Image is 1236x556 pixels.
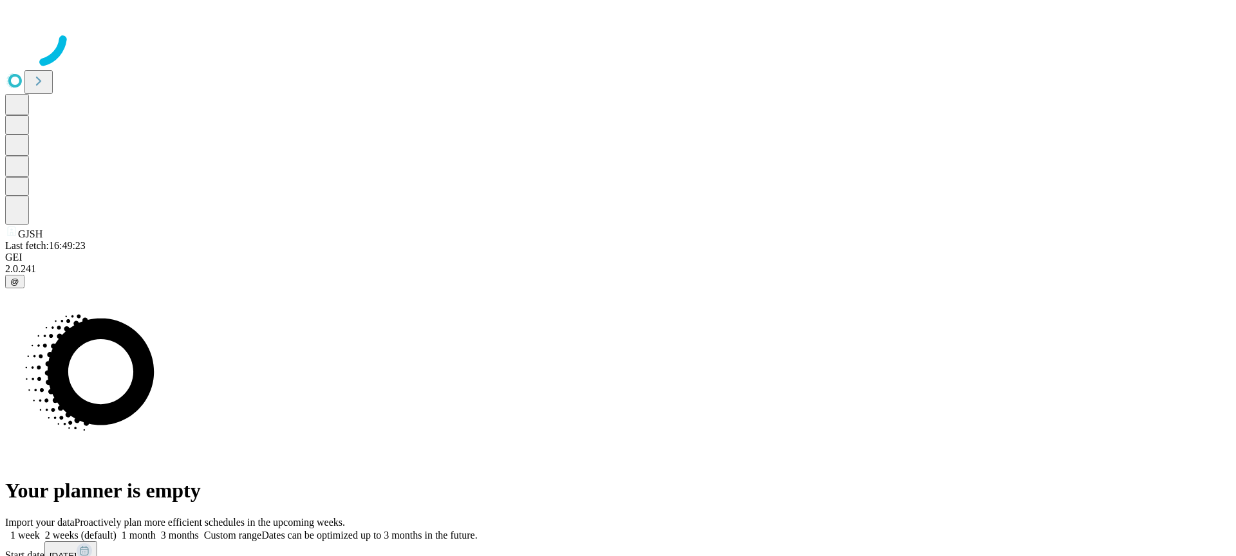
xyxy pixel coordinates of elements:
span: 1 month [122,530,156,541]
span: 2 weeks (default) [45,530,117,541]
div: GEI [5,252,1231,263]
h1: Your planner is empty [5,479,1231,503]
span: Dates can be optimized up to 3 months in the future. [261,530,477,541]
span: 3 months [161,530,199,541]
span: Import your data [5,517,75,528]
button: @ [5,275,24,288]
span: Proactively plan more efficient schedules in the upcoming weeks. [75,517,345,528]
span: 1 week [10,530,40,541]
span: Last fetch: 16:49:23 [5,240,86,251]
span: GJSH [18,228,42,239]
span: Custom range [204,530,261,541]
div: 2.0.241 [5,263,1231,275]
span: @ [10,277,19,286]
